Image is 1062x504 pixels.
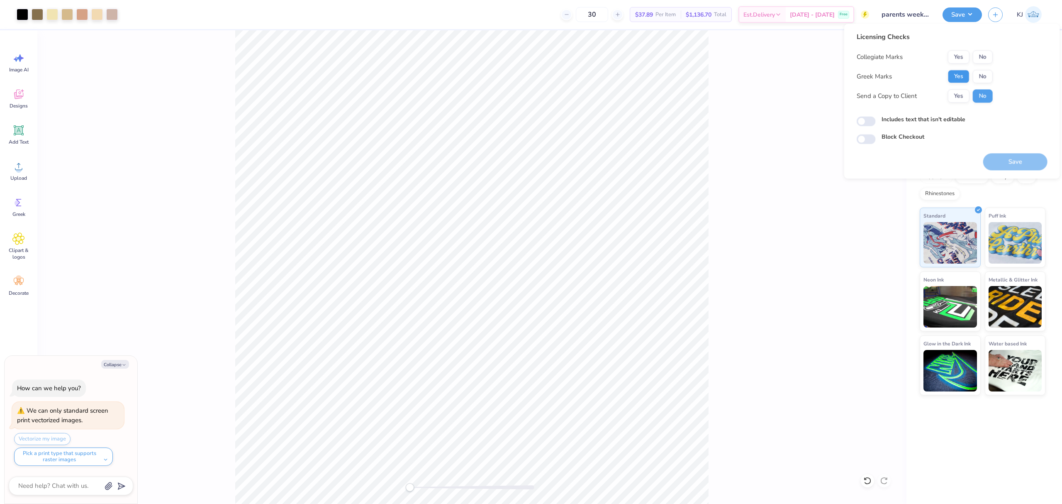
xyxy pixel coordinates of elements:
span: [DATE] - [DATE] [790,10,835,19]
div: Accessibility label [406,483,414,492]
span: KJ [1017,10,1023,20]
button: Yes [948,70,969,83]
div: Collegiate Marks [857,52,903,62]
button: Yes [948,89,969,103]
button: Yes [948,50,969,64]
button: Pick a print type that supports raster images [14,448,113,466]
img: Kendra Jingco [1025,6,1042,23]
img: Water based Ink [989,350,1042,391]
a: KJ [1013,6,1045,23]
div: Send a Copy to Client [857,91,917,101]
button: No [973,50,993,64]
label: Includes text that isn't editable [882,115,965,124]
span: $1,136.70 [686,10,711,19]
span: Standard [923,211,945,220]
span: Add Text [9,139,29,145]
span: Decorate [9,290,29,296]
span: Total [714,10,726,19]
button: Collapse [101,360,129,369]
span: $37.89 [635,10,653,19]
div: Rhinestones [920,188,960,200]
span: Clipart & logos [5,247,32,260]
span: Designs [10,103,28,109]
img: Glow in the Dark Ink [923,350,977,391]
button: No [973,70,993,83]
span: Water based Ink [989,339,1027,348]
span: Puff Ink [989,211,1006,220]
span: Glow in the Dark Ink [923,339,971,348]
input: – – [576,7,608,22]
button: Save [943,7,982,22]
span: Per Item [655,10,676,19]
span: Est. Delivery [743,10,775,19]
span: Free [840,12,848,17]
img: Neon Ink [923,286,977,328]
img: Metallic & Glitter Ink [989,286,1042,328]
span: Greek [12,211,25,218]
div: Licensing Checks [857,32,993,42]
span: Neon Ink [923,275,944,284]
div: Greek Marks [857,72,892,81]
label: Block Checkout [882,133,924,142]
div: We can only standard screen print vectorized images. [17,406,108,424]
div: How can we help you? [17,384,81,392]
span: Metallic & Glitter Ink [989,275,1038,284]
img: Puff Ink [989,222,1042,264]
img: Standard [923,222,977,264]
button: No [973,89,993,103]
input: Untitled Design [875,6,936,23]
span: Upload [10,175,27,181]
span: Image AI [9,66,29,73]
